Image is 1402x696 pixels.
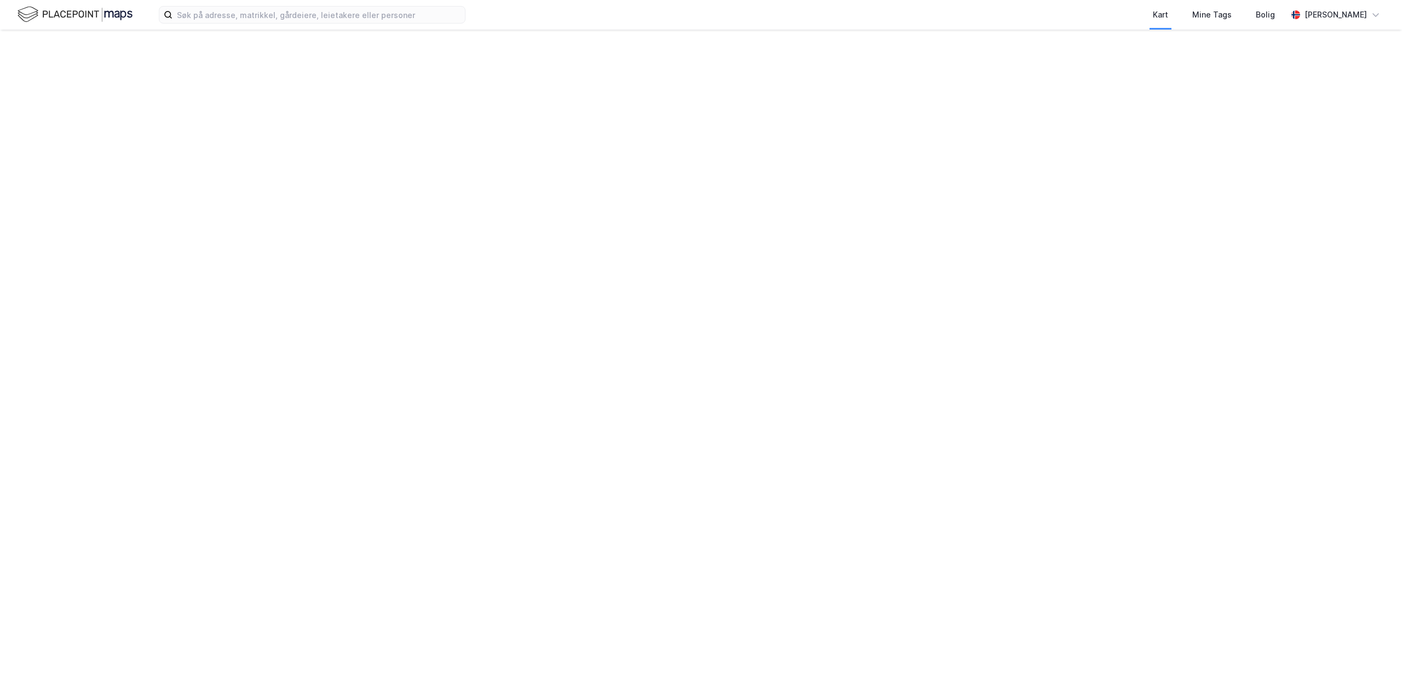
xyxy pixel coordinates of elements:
[1305,8,1367,21] div: [PERSON_NAME]
[1192,8,1232,21] div: Mine Tags
[173,7,465,23] input: Søk på adresse, matrikkel, gårdeiere, leietakere eller personer
[1153,8,1168,21] div: Kart
[1256,8,1275,21] div: Bolig
[18,5,133,24] img: logo.f888ab2527a4732fd821a326f86c7f29.svg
